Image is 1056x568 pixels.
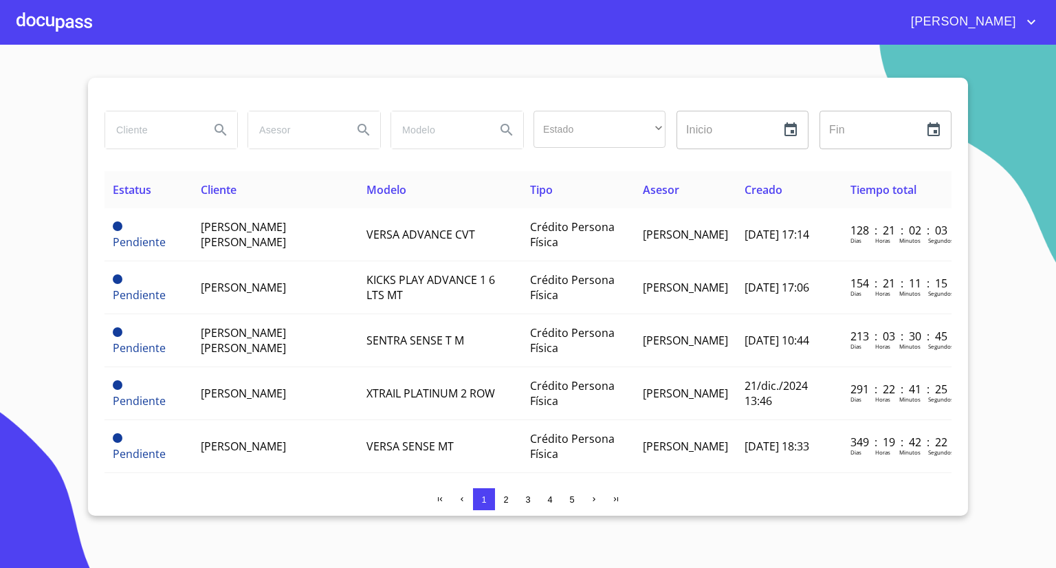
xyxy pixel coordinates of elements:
p: 128 : 21 : 02 : 03 [850,223,943,238]
span: Pendiente [113,433,122,443]
span: Tipo [530,182,553,197]
span: Crédito Persona Física [530,325,615,356]
button: 3 [517,488,539,510]
span: 2 [503,494,508,505]
p: 291 : 22 : 41 : 25 [850,382,943,397]
button: 1 [473,488,495,510]
span: 3 [525,494,530,505]
span: Pendiente [113,221,122,231]
p: Dias [850,237,861,244]
span: [PERSON_NAME] [201,280,286,295]
span: KICKS PLAY ADVANCE 1 6 LTS MT [366,272,495,303]
span: [DATE] 17:14 [745,227,809,242]
span: Creado [745,182,782,197]
span: [PERSON_NAME] [643,280,728,295]
span: [PERSON_NAME] [201,439,286,454]
span: [PERSON_NAME] [643,439,728,454]
span: SENTRA SENSE T M [366,333,464,348]
span: [PERSON_NAME] [201,386,286,401]
p: 213 : 03 : 30 : 45 [850,329,943,344]
button: Search [204,113,237,146]
span: [PERSON_NAME] [901,11,1023,33]
span: Pendiente [113,446,166,461]
span: Pendiente [113,340,166,356]
input: search [105,111,199,149]
p: Minutos [899,342,921,350]
span: Crédito Persona Física [530,272,615,303]
span: Pendiente [113,327,122,337]
span: [PERSON_NAME] [643,386,728,401]
button: 4 [539,488,561,510]
p: 154 : 21 : 11 : 15 [850,276,943,291]
p: Segundos [928,237,954,244]
p: Minutos [899,237,921,244]
span: Cliente [201,182,236,197]
span: Tiempo total [850,182,916,197]
p: Segundos [928,342,954,350]
span: Pendiente [113,287,166,303]
button: 2 [495,488,517,510]
span: Asesor [643,182,679,197]
button: account of current user [901,11,1039,33]
p: Dias [850,448,861,456]
span: VERSA ADVANCE CVT [366,227,475,242]
span: VERSA SENSE MT [366,439,454,454]
button: Search [490,113,523,146]
span: [DATE] 18:33 [745,439,809,454]
span: Pendiente [113,274,122,284]
p: Minutos [899,448,921,456]
span: 5 [569,494,574,505]
p: Horas [875,342,890,350]
span: 1 [481,494,486,505]
span: Pendiente [113,393,166,408]
p: Horas [875,237,890,244]
span: Modelo [366,182,406,197]
p: Minutos [899,395,921,403]
p: Horas [875,448,890,456]
p: Dias [850,342,861,350]
span: [PERSON_NAME] [643,227,728,242]
p: Minutos [899,290,921,297]
span: 21/dic./2024 13:46 [745,378,808,408]
input: search [248,111,342,149]
span: [DATE] 10:44 [745,333,809,348]
span: XTRAIL PLATINUM 2 ROW [366,386,495,401]
span: Crédito Persona Física [530,378,615,408]
p: 349 : 19 : 42 : 22 [850,435,943,450]
button: 5 [561,488,583,510]
p: Horas [875,290,890,297]
span: [PERSON_NAME] [PERSON_NAME] [201,325,286,356]
input: search [391,111,485,149]
p: Dias [850,290,861,297]
div: ​ [533,111,665,148]
span: 4 [547,494,552,505]
p: Segundos [928,448,954,456]
span: Estatus [113,182,151,197]
span: Crédito Persona Física [530,219,615,250]
p: Segundos [928,290,954,297]
p: Dias [850,395,861,403]
span: [DATE] 17:06 [745,280,809,295]
p: Horas [875,395,890,403]
span: Pendiente [113,234,166,250]
span: [PERSON_NAME] [643,333,728,348]
p: Segundos [928,395,954,403]
span: [PERSON_NAME] [PERSON_NAME] [201,219,286,250]
span: Pendiente [113,380,122,390]
button: Search [347,113,380,146]
span: Crédito Persona Física [530,431,615,461]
